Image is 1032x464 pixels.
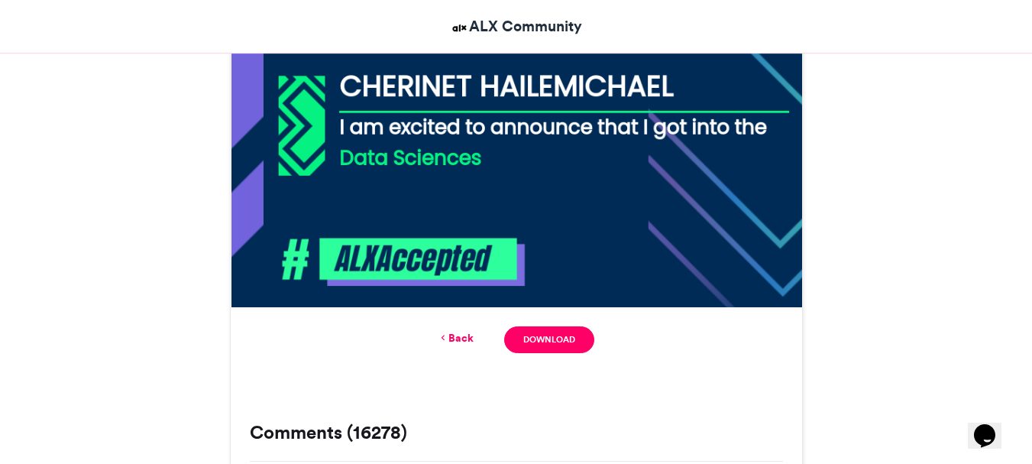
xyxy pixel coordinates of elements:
img: ALX Community [450,18,469,37]
a: ALX Community [450,15,582,37]
iframe: chat widget [968,403,1017,449]
h3: Comments (16278) [250,423,783,442]
a: Back [438,330,474,346]
a: Download [504,326,594,353]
